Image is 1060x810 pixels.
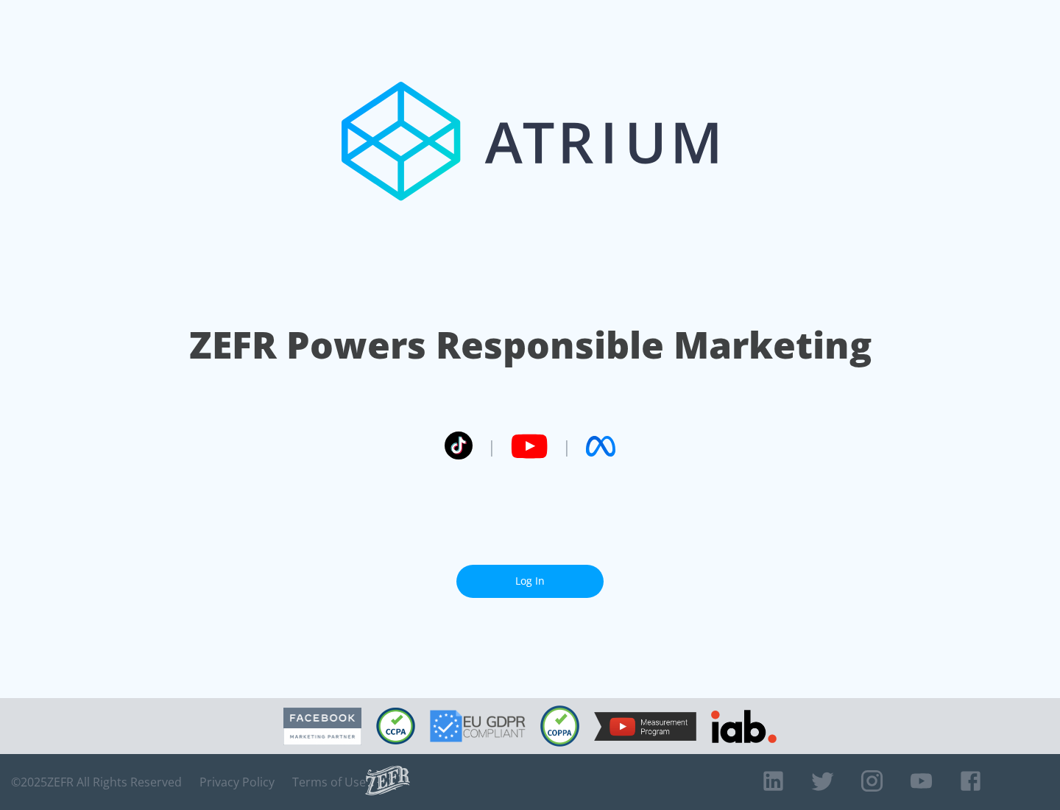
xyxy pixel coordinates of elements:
img: Facebook Marketing Partner [283,708,361,745]
a: Log In [456,565,604,598]
img: GDPR Compliant [430,710,526,742]
span: | [487,435,496,457]
img: CCPA Compliant [376,708,415,744]
h1: ZEFR Powers Responsible Marketing [189,320,872,370]
span: © 2025 ZEFR All Rights Reserved [11,775,182,789]
span: | [562,435,571,457]
img: YouTube Measurement Program [594,712,696,741]
img: COPPA Compliant [540,705,579,747]
a: Terms of Use [292,775,366,789]
a: Privacy Policy [199,775,275,789]
img: IAB [711,710,777,743]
